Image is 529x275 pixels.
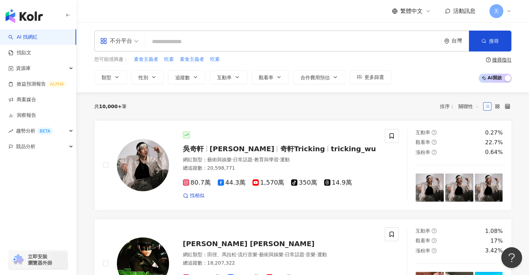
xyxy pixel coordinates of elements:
[489,38,499,44] span: 搜尋
[304,252,306,257] span: ·
[210,145,274,153] span: [PERSON_NAME]
[8,81,66,88] a: 效益預測報告ALPHA
[400,7,423,15] span: 繁體中文
[183,260,377,267] div: 總追蹤數 ： 18,207,322
[251,70,289,84] button: 觀看率
[237,252,238,257] span: ·
[485,227,503,235] div: 1.08%
[134,56,158,63] span: 素食主義者
[11,254,25,265] img: chrome extension
[469,31,511,51] button: 搜尋
[445,173,473,202] img: post-image
[451,38,469,44] div: 台灣
[218,179,246,186] span: 44.3萬
[453,8,475,14] span: 活動訊息
[317,252,327,257] span: 運動
[164,56,174,63] button: 吃素
[501,247,522,268] iframe: Help Scout Beacon - Open
[324,179,352,186] span: 14.9萬
[207,157,232,162] span: 藝術與娛樂
[8,34,38,41] a: searchAI 找網紅
[280,157,290,162] span: 運動
[6,9,43,23] img: logo
[416,139,430,145] span: 觀看率
[280,145,325,153] span: 奇軒Tricking
[37,128,53,135] div: BETA
[306,252,315,257] span: 音樂
[444,39,449,44] span: environment
[179,56,205,63] button: 素食主義者
[94,70,127,84] button: 類型
[183,240,315,248] span: [PERSON_NAME] [PERSON_NAME]
[238,252,257,257] span: 流行音樂
[432,238,436,243] span: question-circle
[102,75,111,80] span: 類型
[283,252,284,257] span: ·
[259,252,283,257] span: 藝術與娛樂
[8,112,36,119] a: 洞察報告
[416,173,444,202] img: post-image
[291,179,317,186] span: 350萬
[458,101,479,112] span: 關聯性
[28,253,52,266] span: 立即安裝 瀏覽器外掛
[416,228,430,234] span: 互動率
[364,74,384,80] span: 更多篩選
[416,238,430,243] span: 觀看率
[217,75,232,80] span: 互動率
[300,75,330,80] span: 合作費用預估
[8,129,13,134] span: rise
[293,70,345,84] button: 合作費用預估
[183,156,377,163] div: 網紅類型 ：
[117,139,169,191] img: KOL Avatar
[416,248,430,253] span: 漲粉率
[440,101,483,112] div: 排序：
[100,35,132,47] div: 不分平台
[99,104,122,109] span: 10,000+
[183,179,211,186] span: 80.7萬
[168,70,206,84] button: 追蹤數
[475,173,503,202] img: post-image
[253,157,254,162] span: ·
[494,7,499,15] span: 天
[183,165,377,172] div: 總追蹤數 ： 20,598,771
[492,57,512,63] div: 搜尋指引
[432,150,436,155] span: question-circle
[16,60,31,76] span: 資源庫
[432,248,436,253] span: question-circle
[16,123,53,139] span: 趨勢分析
[490,237,503,245] div: 17%
[278,157,280,162] span: ·
[94,56,128,63] span: 您可能感興趣：
[233,157,253,162] span: 日常話題
[175,75,190,80] span: 追蹤數
[183,251,377,258] div: 網紅類型 ：
[350,70,391,84] button: 更多篩選
[210,56,220,63] button: 吃素
[432,140,436,145] span: question-circle
[485,129,503,137] div: 0.27%
[210,70,247,84] button: 互動率
[183,145,204,153] span: 吳奇軒
[180,56,204,63] span: 素食主義者
[134,56,159,63] button: 素食主義者
[207,252,237,257] span: 田徑、馬拉松
[257,252,259,257] span: ·
[432,130,436,135] span: question-circle
[232,157,233,162] span: ·
[253,179,284,186] span: 1,570萬
[254,157,278,162] span: 教育與學習
[94,120,512,210] a: KOL Avatar吳奇軒[PERSON_NAME]奇軒Trickingtricking_wu網紅類型：藝術與娛樂·日常話題·教育與學習·運動總追蹤數：20,598,77180.7萬44.3萬1...
[8,49,31,56] a: 找貼文
[8,96,36,103] a: 商案媒合
[485,247,503,254] div: 3.42%
[183,192,205,199] a: 找相似
[315,252,317,257] span: ·
[285,252,304,257] span: 日常話題
[416,130,430,135] span: 互動率
[94,104,127,109] div: 共 筆
[331,145,376,153] span: tricking_wu
[416,149,430,155] span: 漲粉率
[100,38,107,45] span: appstore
